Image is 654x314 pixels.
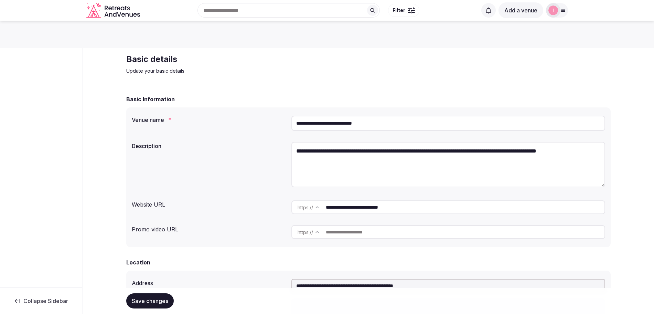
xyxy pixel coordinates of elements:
p: Update your basic details [126,67,357,74]
svg: Retreats and Venues company logo [86,3,141,18]
div: Promo video URL [132,222,286,233]
a: Visit the homepage [86,3,141,18]
h2: Location [126,258,150,266]
span: Save changes [132,297,168,304]
button: Add a venue [498,2,543,18]
h2: Basic Information [126,95,175,103]
a: Add a venue [498,7,543,14]
button: Save changes [126,293,174,308]
div: Website URL [132,198,286,209]
button: Filter [388,4,419,17]
span: Filter [393,7,405,14]
img: jen-7867 [548,6,558,15]
button: Collapse Sidebar [6,293,76,308]
div: Address [132,276,286,287]
label: Venue name [132,117,286,123]
h2: Basic details [126,54,357,65]
label: Description [132,143,286,149]
span: Collapse Sidebar [23,297,68,304]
